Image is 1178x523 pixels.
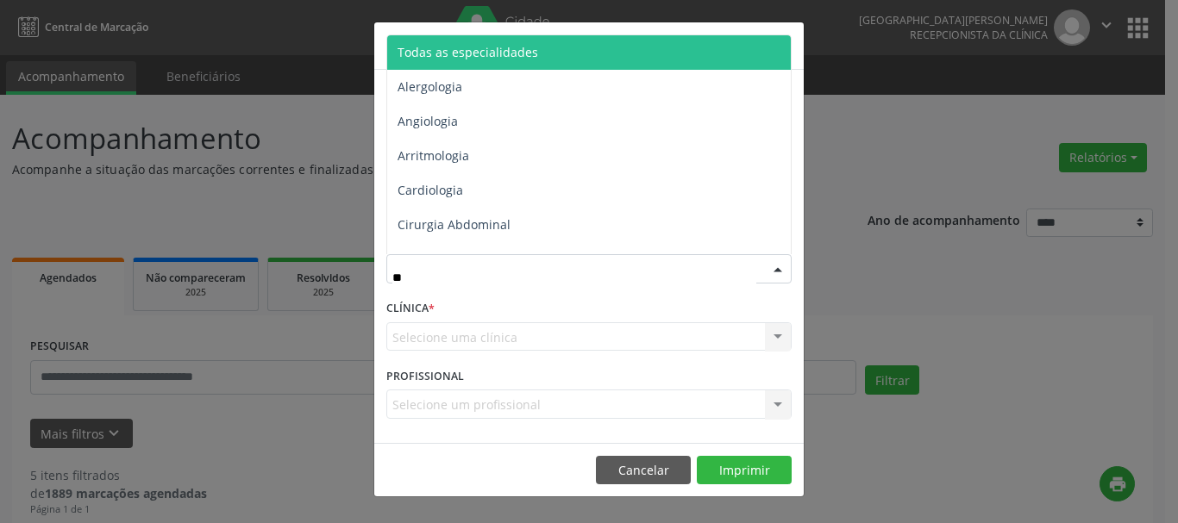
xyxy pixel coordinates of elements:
[596,456,691,485] button: Cancelar
[398,251,549,267] span: Cirurgia Cabeça e Pescoço
[398,78,462,95] span: Alergologia
[769,22,804,65] button: Close
[398,182,463,198] span: Cardiologia
[386,363,464,389] label: PROFISSIONAL
[398,147,469,164] span: Arritmologia
[398,216,511,233] span: Cirurgia Abdominal
[398,44,538,60] span: Todas as especialidades
[386,296,435,322] label: CLÍNICA
[697,456,792,485] button: Imprimir
[386,34,584,57] h5: Relatório de agendamentos
[398,113,458,129] span: Angiologia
